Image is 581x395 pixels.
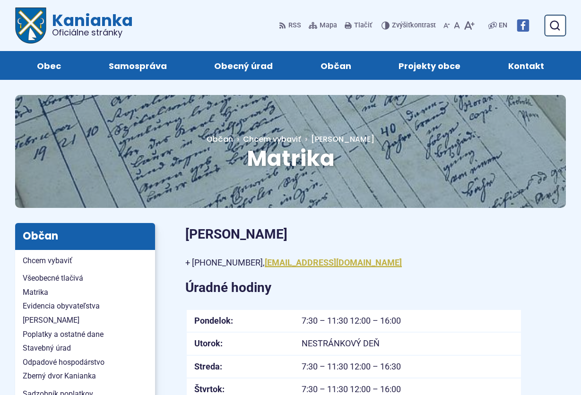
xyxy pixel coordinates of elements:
[494,51,559,80] a: Kontakt
[15,285,155,300] a: Matrika
[15,313,155,327] a: [PERSON_NAME]
[311,134,374,145] span: [PERSON_NAME]
[23,355,147,369] span: Odpadové hospodárstvo
[23,341,147,355] span: Stavebný úrad
[185,226,287,242] strong: [PERSON_NAME]
[15,254,155,268] a: Chcem vybaviť
[23,369,147,383] span: Zberný dvor Kanianka
[185,280,271,295] strong: Úradné hodiny
[207,134,243,145] a: Občan
[23,327,147,342] span: Poplatky a ostatné dane
[265,258,402,267] a: [EMAIL_ADDRESS][DOMAIN_NAME]
[392,21,410,29] span: Zvýšiť
[207,134,233,145] span: Občan
[294,355,521,378] td: 7:30 – 11:30 12:00 – 16:30
[95,51,182,80] a: Samospráva
[46,12,133,37] span: Kanianka
[23,299,147,313] span: Evidencia obyvateľstva
[384,51,475,80] a: Projekty obce
[321,51,351,80] span: Občan
[243,134,301,145] a: Chcem vybaviť
[508,51,544,80] span: Kontakt
[294,332,521,355] td: NESTRÁNKOVÝ DEŇ
[15,271,155,285] a: Všeobecné tlačivá
[194,384,225,394] strong: Štvrtok:
[452,16,462,35] button: Nastaviť pôvodnú veľkosť písma
[307,16,339,35] a: Mapa
[194,316,233,326] strong: Pondelok:
[200,51,287,80] a: Obecný úrad
[15,8,133,43] a: Logo Kanianka, prejsť na domovskú stránku.
[442,16,452,35] button: Zmenšiť veľkosť písma
[194,361,222,371] strong: Streda:
[15,223,155,249] h3: Občan
[382,16,438,35] button: Zvýšiťkontrast
[497,20,509,31] a: EN
[15,8,46,43] img: Prejsť na domovskú stránku
[37,51,61,80] span: Obec
[343,16,374,35] button: Tlačiť
[301,134,374,145] a: [PERSON_NAME]
[306,51,366,80] a: Občan
[499,20,507,31] span: EN
[462,16,477,35] button: Zväčšiť veľkosť písma
[23,271,147,285] span: Všeobecné tlačivá
[15,355,155,369] a: Odpadové hospodárstvo
[52,28,133,37] span: Oficiálne stránky
[23,254,147,268] span: Chcem vybaviť
[15,299,155,313] a: Evidencia obyvateľstva
[23,51,76,80] a: Obec
[185,256,521,270] p: + [PHONE_NUMBER],
[23,285,147,300] span: Matrika
[194,338,223,348] strong: Utorok:
[15,341,155,355] a: Stavebný úrad
[15,369,155,383] a: Zberný dvor Kanianka
[294,309,521,333] td: 7:30 – 11:30 12:00 – 16:00
[354,22,372,30] span: Tlačiť
[247,143,335,173] span: Matrika
[109,51,167,80] span: Samospráva
[320,20,337,31] span: Mapa
[23,313,147,327] span: [PERSON_NAME]
[392,22,436,30] span: kontrast
[288,20,301,31] span: RSS
[517,19,529,32] img: Prejsť na Facebook stránku
[15,327,155,342] a: Poplatky a ostatné dane
[399,51,460,80] span: Projekty obce
[214,51,273,80] span: Obecný úrad
[279,16,303,35] a: RSS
